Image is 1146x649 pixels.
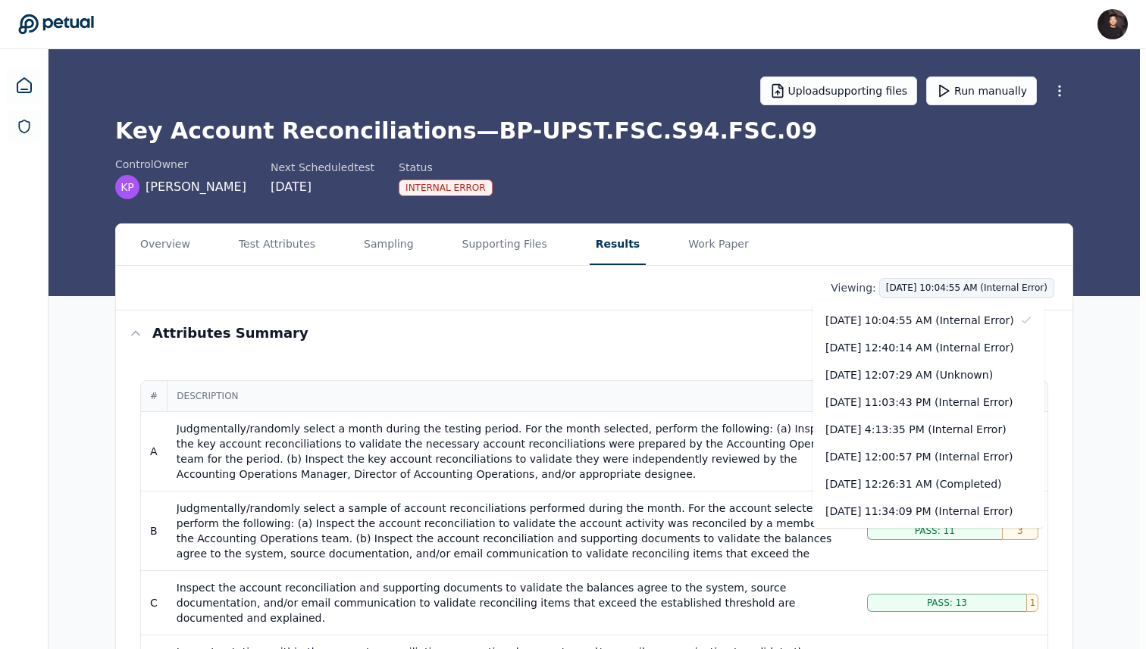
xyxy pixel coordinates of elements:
div: [DATE] 12:40:14 AM (Internal Error) [813,334,1044,361]
div: [DATE] 12:07:29 AM (Unknown) [813,361,1044,388]
div: [DATE] 11:03:43 PM (Internal Error) [813,388,1044,416]
div: [DATE] 11:31:54 PM (Internal Error) [813,525,1044,552]
div: [DATE] 10:04:55 AM (Internal Error) [813,301,1044,528]
div: [DATE] 4:13:35 PM (Internal Error) [813,416,1044,443]
div: [DATE] 10:04:55 AM (Internal Error) [813,307,1044,334]
div: [DATE] 11:34:09 PM (Internal Error) [813,498,1044,525]
div: [DATE] 12:26:31 AM (Completed) [813,470,1044,498]
div: [DATE] 12:00:57 PM (Internal Error) [813,443,1044,470]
